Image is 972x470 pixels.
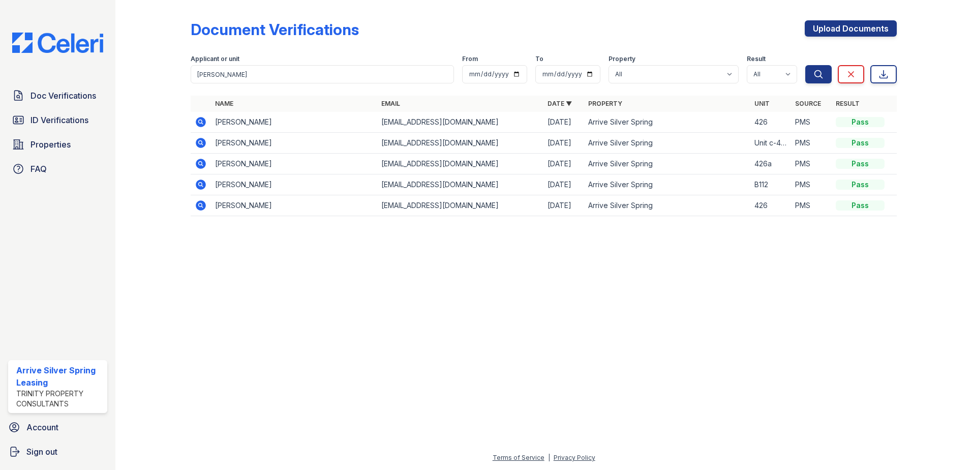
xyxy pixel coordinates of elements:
span: Properties [31,138,71,151]
a: Property [588,100,622,107]
span: FAQ [31,163,47,175]
a: Terms of Service [493,454,544,461]
td: [EMAIL_ADDRESS][DOMAIN_NAME] [377,195,543,216]
td: [DATE] [543,112,584,133]
td: [DATE] [543,154,584,174]
a: FAQ [8,159,107,179]
div: Trinity Property Consultants [16,389,103,409]
td: PMS [791,112,832,133]
td: [PERSON_NAME] [211,174,377,195]
label: From [462,55,478,63]
div: Pass [836,200,885,211]
span: Account [26,421,58,433]
div: Pass [836,138,885,148]
span: ID Verifications [31,114,88,126]
div: Pass [836,180,885,190]
a: Name [215,100,233,107]
label: To [535,55,543,63]
td: [EMAIL_ADDRESS][DOMAIN_NAME] [377,154,543,174]
td: Unit c-417 [750,133,791,154]
td: Arrive Silver Spring [584,195,750,216]
td: PMS [791,154,832,174]
label: Applicant or unit [191,55,239,63]
td: Arrive Silver Spring [584,112,750,133]
a: Properties [8,134,107,155]
td: [PERSON_NAME] [211,154,377,174]
a: Upload Documents [805,20,897,37]
td: [DATE] [543,133,584,154]
td: Arrive Silver Spring [584,133,750,154]
td: 426 [750,195,791,216]
td: Arrive Silver Spring [584,154,750,174]
td: 426 [750,112,791,133]
label: Property [609,55,635,63]
td: PMS [791,133,832,154]
a: Privacy Policy [554,454,595,461]
a: Unit [754,100,770,107]
label: Result [747,55,766,63]
a: Email [381,100,400,107]
td: 426a [750,154,791,174]
input: Search by name, email, or unit number [191,65,454,83]
img: CE_Logo_Blue-a8612792a0a2168367f1c8372b55b34899dd931a85d93a1a3d3e32e68fde9ad4.png [4,33,111,53]
a: Source [795,100,821,107]
td: [PERSON_NAME] [211,133,377,154]
div: Pass [836,117,885,127]
a: Date ▼ [548,100,572,107]
td: [EMAIL_ADDRESS][DOMAIN_NAME] [377,174,543,195]
div: Pass [836,159,885,169]
div: | [548,454,550,461]
td: B112 [750,174,791,195]
a: Sign out [4,442,111,462]
td: [EMAIL_ADDRESS][DOMAIN_NAME] [377,112,543,133]
td: [DATE] [543,174,584,195]
a: Result [836,100,860,107]
span: Doc Verifications [31,90,96,102]
td: [PERSON_NAME] [211,112,377,133]
div: Arrive Silver Spring Leasing [16,364,103,389]
td: Arrive Silver Spring [584,174,750,195]
td: [DATE] [543,195,584,216]
a: ID Verifications [8,110,107,130]
td: PMS [791,174,832,195]
td: PMS [791,195,832,216]
a: Doc Verifications [8,85,107,106]
td: [PERSON_NAME] [211,195,377,216]
span: Sign out [26,446,57,458]
div: Document Verifications [191,20,359,39]
td: [EMAIL_ADDRESS][DOMAIN_NAME] [377,133,543,154]
a: Account [4,417,111,437]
